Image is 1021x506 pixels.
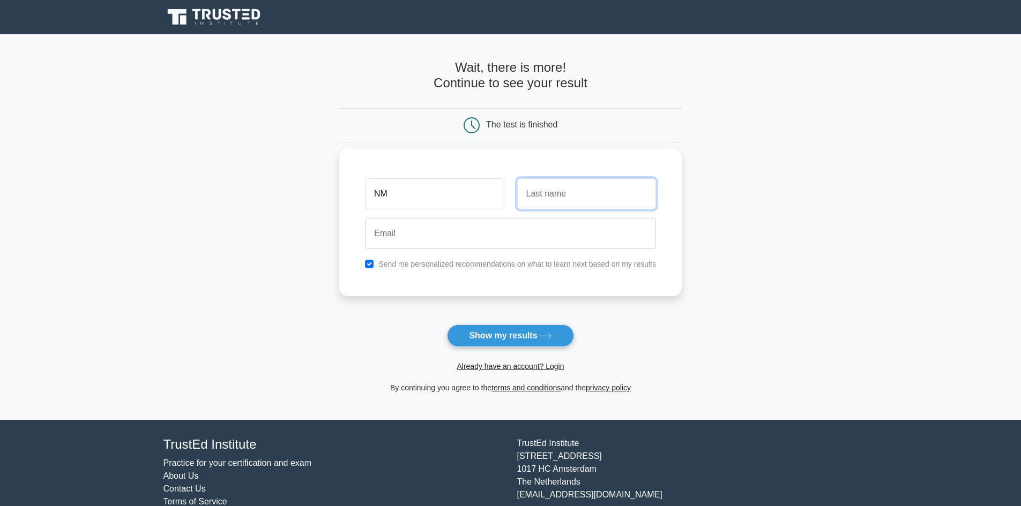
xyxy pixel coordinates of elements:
[163,497,227,506] a: Terms of Service
[491,383,561,392] a: terms and conditions
[457,362,564,371] a: Already have an account? Login
[163,471,199,480] a: About Us
[333,381,688,394] div: By continuing you agree to the and the
[517,178,656,209] input: Last name
[163,484,206,493] a: Contact Us
[447,324,573,347] button: Show my results
[586,383,631,392] a: privacy policy
[163,458,312,467] a: Practice for your certification and exam
[365,178,504,209] input: First name
[378,260,656,268] label: Send me personalized recommendations on what to learn next based on my results
[486,120,557,129] div: The test is finished
[163,437,504,452] h4: TrustEd Institute
[339,60,682,91] h4: Wait, there is more! Continue to see your result
[365,218,656,249] input: Email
